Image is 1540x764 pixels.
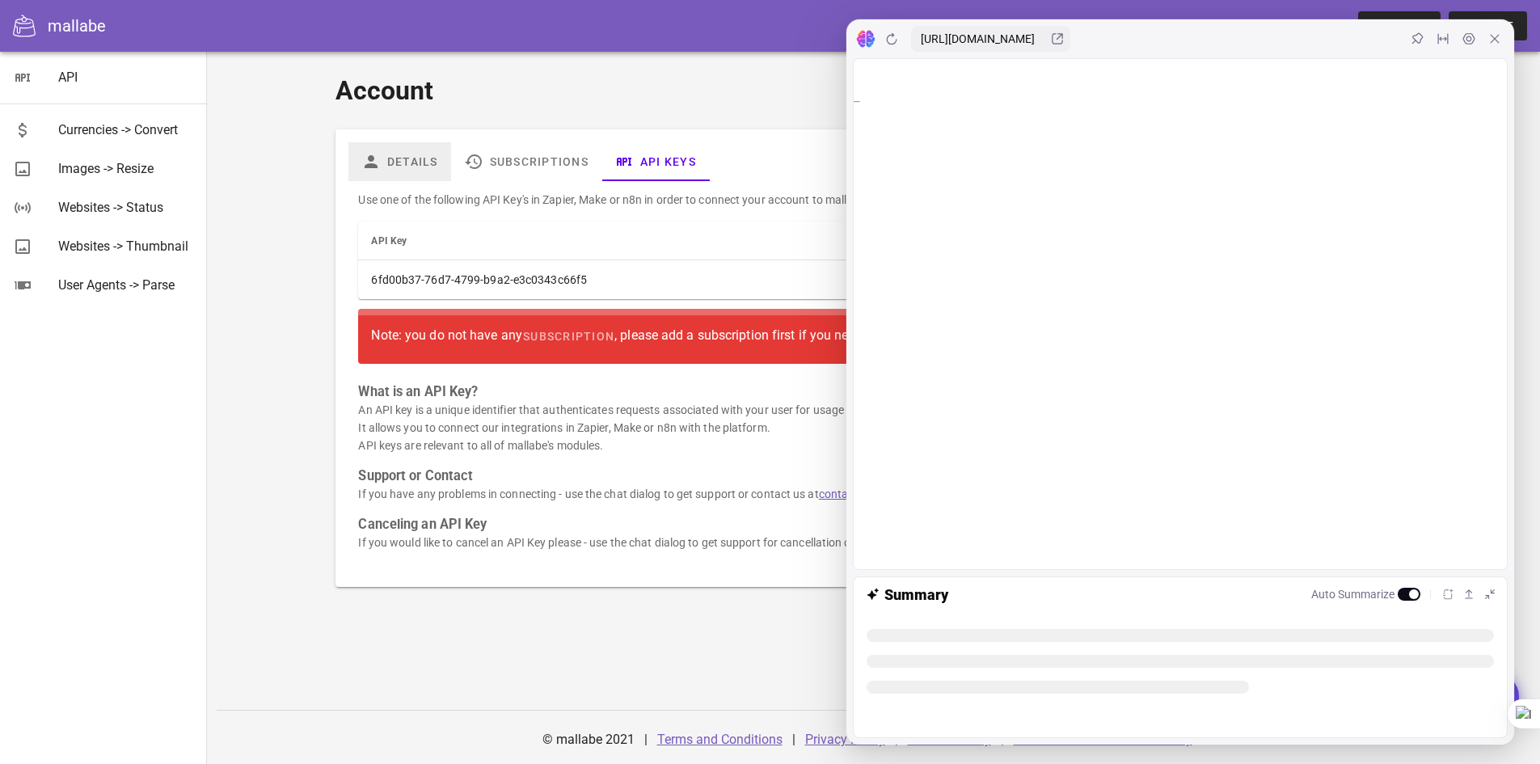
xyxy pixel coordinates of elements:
[371,235,407,247] span: API Key
[58,200,194,215] div: Websites -> Status
[601,142,709,181] a: API Keys
[792,720,795,759] div: |
[358,260,1197,299] td: 6fd00b37-76d7-4799-b9a2-e3c0343c66f5
[358,383,1388,401] h3: What is an API Key?
[522,330,614,343] span: subscription
[358,222,1197,260] th: API Key: Not sorted. Activate to sort ascending.
[335,71,1411,110] h1: Account
[358,534,1388,551] p: If you would like to cancel an API Key please - use the chat dialog to get support for cancellati...
[451,142,601,181] a: Subscriptions
[30,30,128,47] span: Chat with us
[58,161,194,176] div: Images -> Resize
[1358,11,1441,40] a: API Keys
[58,277,194,293] div: User Agents -> Parse
[371,322,1375,351] div: Note: you do not have any , please add a subscription first if you need greater service calls count.
[358,191,1388,209] p: Use one of the following API Key's in Zapier, Make or n8n in order to connect your account to mal...
[805,732,885,747] a: Privacy Policy
[1449,11,1527,40] button: Logout
[358,401,1388,454] p: An API key is a unique identifier that authenticates requests associated with your user for usage...
[358,485,1388,503] p: If you have any problems in connecting - use the chat dialog to get support or contact us at and ...
[657,732,783,747] a: Terms and Conditions
[819,488,901,500] a: contact support
[358,516,1388,534] h3: Canceling an API Key
[533,720,644,759] div: © mallabe 2021
[58,238,194,254] div: Websites -> Thumbnail
[522,322,614,351] a: subscription
[110,32,126,48] img: 👋
[644,720,648,759] div: |
[58,122,194,137] div: Currencies -> Convert
[151,14,200,62] button: Open chat widget
[48,14,106,38] div: mallabe
[18,21,140,55] button: Chat with us👋
[58,70,194,85] div: API
[348,142,451,181] a: Details
[358,467,1388,485] h3: Support or Contact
